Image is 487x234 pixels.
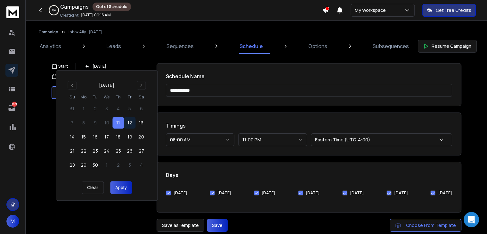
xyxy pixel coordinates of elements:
p: My Workspace [355,7,388,13]
p: Analytics [40,42,61,50]
p: Subsequences [373,42,409,50]
button: 28 [66,159,78,171]
button: 20 [135,131,147,143]
img: logo [6,6,19,18]
label: [DATE] [306,190,320,196]
button: M [6,215,19,228]
span: Choose From Template [406,222,456,229]
button: 14 [66,131,78,143]
button: 18 [112,131,124,143]
div: [DATE] [99,82,114,88]
th: Friday [124,94,135,100]
a: Sequences [163,38,198,54]
button: 27 [135,145,147,157]
button: 30 [89,159,101,171]
th: Monday [78,94,89,100]
h1: Days [166,171,452,179]
th: Tuesday [89,94,101,100]
button: Go to previous month [68,81,77,90]
h1: Timings [166,122,452,130]
a: Leads [103,38,125,54]
th: Saturday [135,94,147,100]
a: Subsequences [369,38,413,54]
th: Wednesday [101,94,112,100]
button: 23 [89,145,101,157]
label: [DATE] [350,190,364,196]
button: Save asTemplate [157,219,204,232]
button: Save [207,219,228,232]
button: 4 [135,159,147,171]
p: Eastern Time (UTC-4:00) [315,137,373,143]
a: Schedule [236,38,267,54]
div: Out of Schedule [93,3,131,11]
button: Campaign [38,29,58,35]
a: Options [304,38,331,54]
button: 22 [78,145,89,157]
a: 2851 [5,102,18,114]
button: Choose From Template [390,219,461,232]
button: 26 [124,145,135,157]
button: 3 [124,159,135,171]
p: [DATE] 09:16 AM [81,13,111,18]
button: 19 [124,131,135,143]
button: 24 [101,145,112,157]
button: 15 [78,131,89,143]
p: 2851 [12,102,17,107]
p: Sequences [166,42,194,50]
button: 29 [78,159,89,171]
button: Clear [82,181,104,194]
p: 0 % [52,8,56,12]
div: Open Intercom Messenger [464,212,479,227]
th: Sunday [66,94,78,100]
button: 1 [101,159,112,171]
p: Leads [107,42,121,50]
a: Analytics [36,38,65,54]
p: Created At: [60,13,79,18]
h1: Campaigns [60,3,89,11]
label: [DATE] [217,190,231,196]
label: [DATE] [394,190,408,196]
button: 25 [112,145,124,157]
button: 08:00 AM [166,133,235,146]
p: Inbox Ally - [DATE] [69,29,102,35]
button: 13 [135,117,147,129]
button: Get Free Credits [422,4,476,17]
p: Schedule [239,42,263,50]
label: [DATE] [174,190,187,196]
button: Go to next month [137,81,146,90]
button: Add Schedule [52,105,154,118]
button: 17 [101,131,112,143]
p: Start [58,64,68,69]
label: [DATE] [438,190,452,196]
label: [DATE] [262,190,275,196]
p: [DATE] [93,64,106,69]
th: Thursday [112,94,124,100]
button: 2 [112,159,124,171]
button: 12 [124,117,135,129]
p: Options [308,42,327,50]
button: 16 [89,131,101,143]
button: Apply [110,181,132,194]
h1: Schedule Name [166,72,452,80]
button: 11:00 PM [238,133,307,146]
button: Resume Campaign [418,40,477,53]
button: 21 [66,145,78,157]
p: Get Free Credits [436,7,471,13]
